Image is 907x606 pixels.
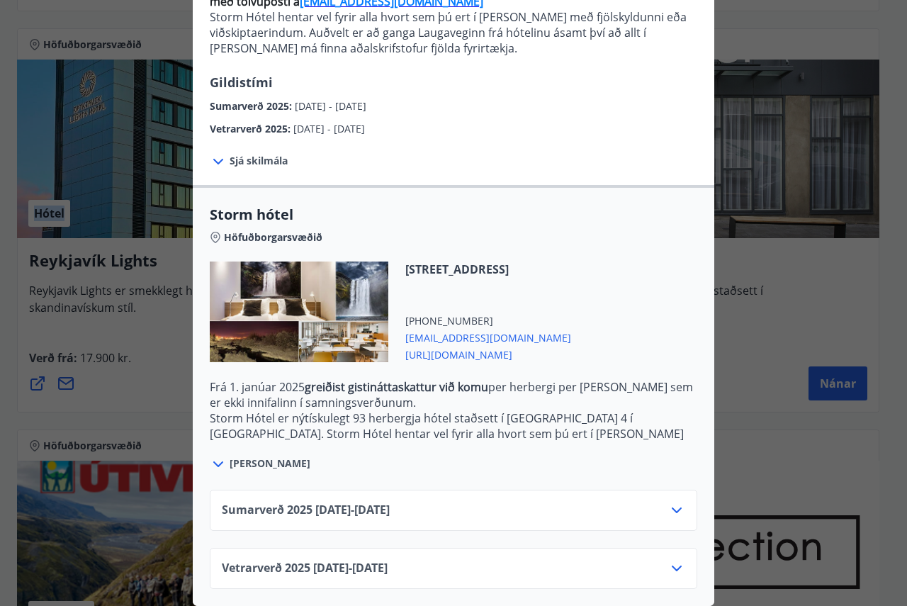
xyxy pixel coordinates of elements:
span: [URL][DOMAIN_NAME] [405,345,571,362]
span: [DATE] - [DATE] [295,99,366,113]
p: Storm Hótel er nýtískulegt 93 herbergja hótel staðsett í [GEOGRAPHIC_DATA] 4 í [GEOGRAPHIC_DATA].... [210,410,697,473]
p: Frá 1. janúar 2025 per herbergi per [PERSON_NAME] sem er ekki innifalinn í samningsverðunum. [210,379,697,410]
strong: greiðist gistináttaskattur við komu [305,379,488,395]
span: Storm hótel [210,205,697,225]
span: [EMAIL_ADDRESS][DOMAIN_NAME] [405,328,571,345]
span: Vetrarverð 2025 : [210,122,293,135]
span: Höfuðborgarsvæðið [224,230,322,245]
span: Gildistími [210,74,273,91]
span: [PHONE_NUMBER] [405,314,571,328]
span: Sjá skilmála [230,154,288,168]
p: Storm Hótel hentar vel fyrir alla hvort sem þú ert í [PERSON_NAME] með fjölskyldunni eða viðskipt... [210,9,697,56]
span: Sumarverð 2025 : [210,99,295,113]
span: [DATE] - [DATE] [293,122,365,135]
span: [STREET_ADDRESS] [405,262,571,277]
